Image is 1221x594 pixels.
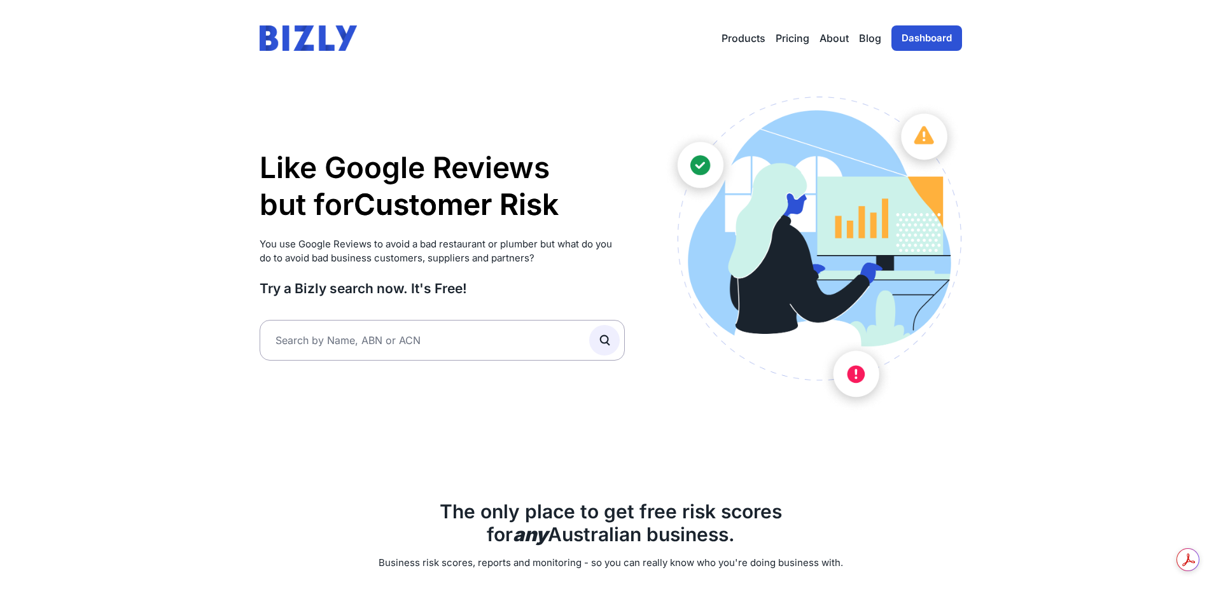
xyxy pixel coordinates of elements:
[354,223,559,259] li: Supplier Risk
[260,320,625,361] input: Search by Name, ABN or ACN
[354,186,559,223] li: Customer Risk
[891,25,962,51] a: Dashboard
[260,556,962,570] p: Business risk scores, reports and monitoring - so you can really know who you're doing business w...
[513,523,548,546] b: any
[859,31,881,46] a: Blog
[820,31,849,46] a: About
[260,149,625,223] h1: Like Google Reviews but for
[260,500,962,546] h2: The only place to get free risk scores for Australian business.
[260,237,625,266] p: You use Google Reviews to avoid a bad restaurant or plumber but what do you do to avoid bad busin...
[722,31,765,46] button: Products
[776,31,809,46] a: Pricing
[260,280,625,297] h3: Try a Bizly search now. It's Free!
